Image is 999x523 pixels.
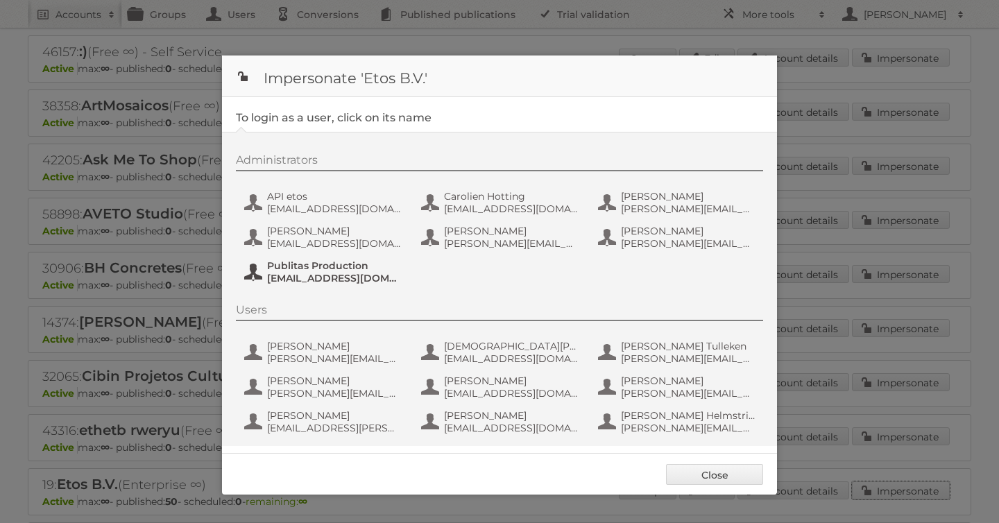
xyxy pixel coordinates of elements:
button: Publitas Production [EMAIL_ADDRESS][DOMAIN_NAME] [243,258,406,286]
span: Publitas Production [267,259,402,272]
span: [PERSON_NAME] [267,375,402,387]
span: [PERSON_NAME][EMAIL_ADDRESS][PERSON_NAME][DOMAIN_NAME] [267,352,402,365]
span: [PERSON_NAME] [444,409,579,422]
button: [PERSON_NAME] [PERSON_NAME][EMAIL_ADDRESS][DOMAIN_NAME] [243,373,406,401]
span: [PERSON_NAME] [621,190,755,203]
div: Users [236,303,763,321]
button: [PERSON_NAME] [EMAIL_ADDRESS][PERSON_NAME][DOMAIN_NAME] [243,408,406,436]
span: [EMAIL_ADDRESS][DOMAIN_NAME] [267,203,402,215]
div: Administrators [236,153,763,171]
span: [PERSON_NAME][EMAIL_ADDRESS][PERSON_NAME][PERSON_NAME][DOMAIN_NAME] [621,203,755,215]
span: [PERSON_NAME] Tulleken [621,340,755,352]
button: [PERSON_NAME] [PERSON_NAME][EMAIL_ADDRESS][PERSON_NAME][DOMAIN_NAME] [420,223,583,251]
a: Close [666,464,763,485]
button: [PERSON_NAME] [PERSON_NAME][EMAIL_ADDRESS][PERSON_NAME][DOMAIN_NAME] [243,338,406,366]
span: [PERSON_NAME] [621,225,755,237]
span: [PERSON_NAME] [444,375,579,387]
button: API etos [EMAIL_ADDRESS][DOMAIN_NAME] [243,189,406,216]
span: [PERSON_NAME][EMAIL_ADDRESS][DOMAIN_NAME] [267,387,402,400]
button: [PERSON_NAME] [EMAIL_ADDRESS][DOMAIN_NAME] [420,408,583,436]
span: [PERSON_NAME] [444,225,579,237]
span: [PERSON_NAME] [267,225,402,237]
span: [DEMOGRAPHIC_DATA][PERSON_NAME] [444,340,579,352]
span: [PERSON_NAME] [267,409,402,422]
span: [EMAIL_ADDRESS][DOMAIN_NAME] [267,272,402,284]
span: [EMAIL_ADDRESS][PERSON_NAME][DOMAIN_NAME] [267,422,402,434]
span: [PERSON_NAME][EMAIL_ADDRESS][DOMAIN_NAME] [621,387,755,400]
button: [PERSON_NAME] [EMAIL_ADDRESS][DOMAIN_NAME] [420,373,583,401]
span: [EMAIL_ADDRESS][DOMAIN_NAME] [444,203,579,215]
span: [PERSON_NAME][EMAIL_ADDRESS][PERSON_NAME][DOMAIN_NAME] [621,237,755,250]
span: [EMAIL_ADDRESS][DOMAIN_NAME] [444,422,579,434]
span: [EMAIL_ADDRESS][DOMAIN_NAME] [444,387,579,400]
span: API etos [267,190,402,203]
button: Carolien Hotting [EMAIL_ADDRESS][DOMAIN_NAME] [420,189,583,216]
button: [PERSON_NAME] [PERSON_NAME][EMAIL_ADDRESS][PERSON_NAME][PERSON_NAME][DOMAIN_NAME] [597,189,760,216]
legend: To login as a user, click on its name [236,111,432,124]
span: [PERSON_NAME] [267,340,402,352]
button: [PERSON_NAME] Helmstrijd [PERSON_NAME][EMAIL_ADDRESS][DOMAIN_NAME] [597,408,760,436]
span: [PERSON_NAME][EMAIL_ADDRESS][PERSON_NAME][DOMAIN_NAME] [444,237,579,250]
span: [PERSON_NAME] Helmstrijd [621,409,755,422]
button: [PERSON_NAME] Tulleken [PERSON_NAME][EMAIL_ADDRESS][PERSON_NAME][DOMAIN_NAME] [597,338,760,366]
span: Carolien Hotting [444,190,579,203]
button: [PERSON_NAME] [EMAIL_ADDRESS][DOMAIN_NAME] [243,223,406,251]
span: [PERSON_NAME] [621,375,755,387]
span: [PERSON_NAME][EMAIL_ADDRESS][DOMAIN_NAME] [621,422,755,434]
button: [PERSON_NAME] [PERSON_NAME][EMAIL_ADDRESS][DOMAIN_NAME] [597,373,760,401]
button: [PERSON_NAME] [PERSON_NAME][EMAIL_ADDRESS][PERSON_NAME][DOMAIN_NAME] [597,223,760,251]
button: [DEMOGRAPHIC_DATA][PERSON_NAME] [EMAIL_ADDRESS][DOMAIN_NAME] [420,338,583,366]
h1: Impersonate 'Etos B.V.' [222,55,777,97]
span: [EMAIL_ADDRESS][DOMAIN_NAME] [444,352,579,365]
span: [PERSON_NAME][EMAIL_ADDRESS][PERSON_NAME][DOMAIN_NAME] [621,352,755,365]
span: [EMAIL_ADDRESS][DOMAIN_NAME] [267,237,402,250]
